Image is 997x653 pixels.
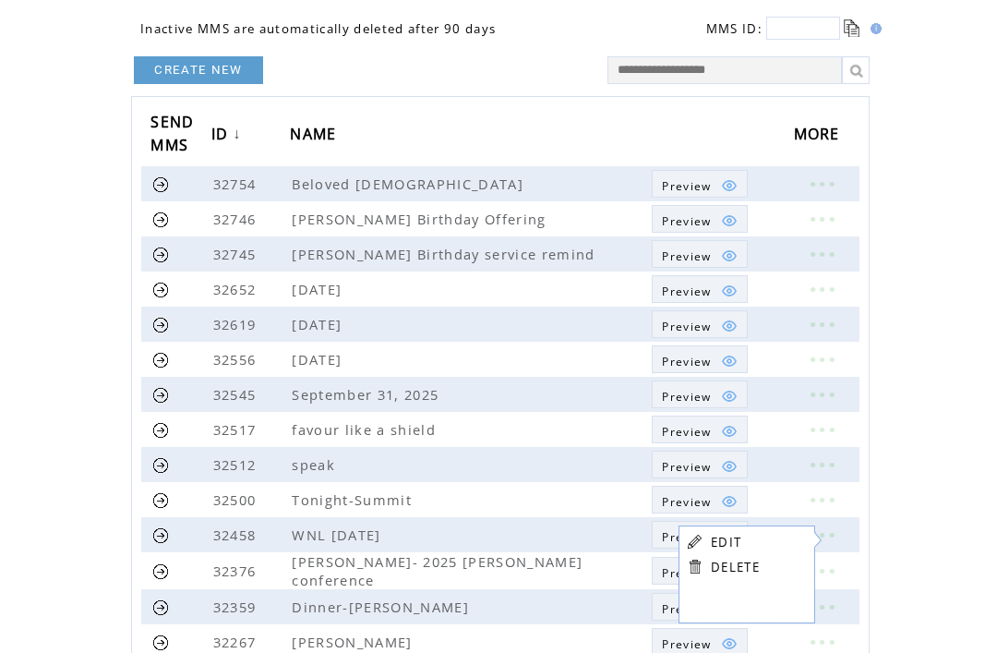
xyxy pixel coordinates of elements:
[652,275,747,303] a: Preview
[211,119,234,153] span: ID
[721,177,738,194] img: eye.png
[150,107,194,164] span: SEND MMS
[721,248,738,264] img: eye.png
[721,318,738,334] img: eye.png
[213,280,261,298] span: 32652
[662,459,711,475] span: Show MMS preview
[652,170,747,198] a: Preview
[292,385,443,404] span: September 31, 2025
[292,490,416,509] span: Tonight-Summit
[652,557,747,585] a: Preview
[652,310,747,338] a: Preview
[213,562,261,580] span: 32376
[652,521,747,549] a: Preview
[662,601,711,617] span: Show MMS preview
[652,205,747,233] a: Preview
[652,593,747,621] a: Preview
[721,458,738,475] img: eye.png
[292,245,599,263] span: [PERSON_NAME] Birthday service remind
[721,212,738,229] img: eye.png
[211,118,246,152] a: ID↓
[662,248,711,264] span: Show MMS preview
[721,353,738,369] img: eye.png
[213,175,261,193] span: 32754
[292,526,385,544] span: WNL [DATE]
[652,451,747,478] a: Preview
[213,210,261,228] span: 32746
[662,389,711,405] span: Show MMS preview
[213,526,261,544] span: 32458
[290,119,341,153] span: NAME
[794,119,845,153] span: MORE
[134,56,263,84] a: CREATE NEW
[652,381,747,408] a: Preview
[662,494,711,510] span: Show MMS preview
[140,20,496,37] span: Inactive MMS are automatically deleted after 90 days
[213,385,261,404] span: 32545
[213,455,261,474] span: 32512
[213,420,261,439] span: 32517
[711,559,760,575] a: DELETE
[662,529,711,545] span: Show MMS preview
[652,486,747,514] a: Preview
[213,598,261,616] span: 32359
[721,423,738,440] img: eye.png
[652,345,747,373] a: Preview
[213,315,261,333] span: 32619
[652,240,747,268] a: Preview
[711,534,741,550] a: EDIT
[292,552,583,589] span: [PERSON_NAME]- 2025 [PERSON_NAME] conference
[662,213,711,229] span: Show MMS preview
[213,633,261,651] span: 32267
[662,424,711,440] span: Show MMS preview
[290,118,345,152] a: NAME
[213,350,261,369] span: 32556
[292,420,440,439] span: favour like a shield
[292,175,528,193] span: Beloved [DEMOGRAPHIC_DATA]
[662,565,711,581] span: Show MMS preview
[662,178,711,194] span: Show MMS preview
[721,283,738,299] img: eye.png
[292,210,550,228] span: [PERSON_NAME] Birthday Offering
[662,354,711,369] span: Show MMS preview
[662,319,711,334] span: Show MMS preview
[865,23,882,34] img: help.gif
[662,636,711,652] span: Show MMS preview
[292,598,474,616] span: Dinner-[PERSON_NAME]
[706,20,763,37] span: MMS ID:
[292,633,416,651] span: [PERSON_NAME]
[292,455,340,474] span: speak
[213,490,261,509] span: 32500
[652,416,747,443] a: Preview
[721,388,738,405] img: eye.png
[662,284,711,299] span: Show MMS preview
[721,493,738,510] img: eye.png
[292,315,346,333] span: [DATE]
[292,280,346,298] span: [DATE]
[213,245,261,263] span: 32745
[292,350,346,369] span: [DATE]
